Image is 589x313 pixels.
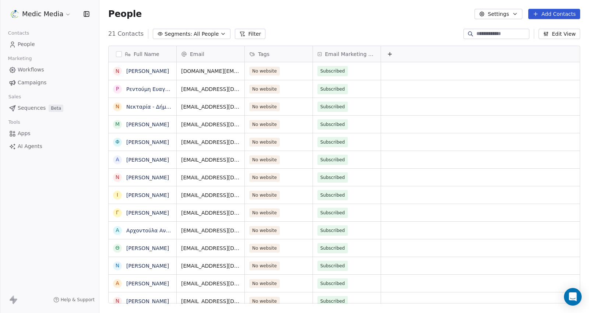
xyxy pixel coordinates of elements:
[320,280,345,287] span: Subscribed
[320,298,345,305] span: Subscribed
[6,64,93,76] a: Workflows
[115,244,119,252] div: Θ
[18,143,42,150] span: AI Agents
[249,226,280,235] span: No website
[475,9,522,19] button: Settings
[6,127,93,140] a: Apps
[116,262,119,270] div: Ν
[126,68,169,74] a: [PERSON_NAME]
[181,174,240,181] span: [EMAIL_ADDRESS][DOMAIN_NAME]
[126,139,169,145] a: [PERSON_NAME]
[126,122,169,127] a: [PERSON_NAME]
[181,245,240,252] span: [EMAIL_ADDRESS][DOMAIN_NAME]
[181,138,240,146] span: [EMAIL_ADDRESS][DOMAIN_NAME]
[249,85,280,94] span: No website
[116,156,119,163] div: Α
[5,53,35,64] span: Marketing
[134,50,159,58] span: Full Name
[320,191,345,199] span: Subscribed
[18,104,46,112] span: Sequences
[249,297,280,306] span: No website
[181,121,240,128] span: [EMAIL_ADDRESS][DOMAIN_NAME]
[320,121,345,128] span: Subscribed
[249,261,280,270] span: No website
[245,46,313,62] div: Tags
[181,209,240,217] span: [EMAIL_ADDRESS][DOMAIN_NAME]
[49,105,63,112] span: Beta
[249,138,280,147] span: No website
[320,156,345,163] span: Subscribed
[181,280,240,287] span: [EMAIL_ADDRESS][DOMAIN_NAME]
[116,279,119,287] div: Α
[116,209,119,217] div: Γ
[177,62,581,304] div: grid
[108,8,142,20] span: People
[117,191,118,199] div: Ι
[181,103,240,110] span: [EMAIL_ADDRESS][DOMAIN_NAME]
[18,66,44,74] span: Workflows
[320,227,345,234] span: Subscribed
[18,79,46,87] span: Campaigns
[249,173,280,182] span: No website
[115,138,119,146] div: Φ
[181,156,240,163] span: [EMAIL_ADDRESS][DOMAIN_NAME]
[181,227,240,234] span: [EMAIL_ADDRESS][DOMAIN_NAME]
[22,9,63,19] span: Medic Media
[116,173,119,181] div: Ν
[249,208,280,217] span: No website
[320,138,345,146] span: Subscribed
[5,28,32,39] span: Contacts
[126,281,169,286] a: [PERSON_NAME]
[194,30,219,38] span: All People
[18,130,31,137] span: Apps
[249,244,280,253] span: No website
[126,192,169,198] a: [PERSON_NAME]
[313,46,381,62] div: Email Marketing Consent
[320,245,345,252] span: Subscribed
[126,245,169,251] a: [PERSON_NAME]
[249,67,280,75] span: No website
[528,9,580,19] button: Add Contacts
[249,279,280,288] span: No website
[6,38,93,50] a: People
[126,228,191,233] a: Αρχοντούλα Αντώνογλου
[116,85,119,93] div: Ρ
[5,117,23,128] span: Tools
[6,102,93,114] a: SequencesBeta
[320,262,345,270] span: Subscribed
[165,30,192,38] span: Segments:
[249,155,280,164] span: No website
[6,77,93,89] a: Campaigns
[126,157,169,163] a: [PERSON_NAME]
[181,67,240,75] span: [DOMAIN_NAME][EMAIL_ADDRESS][DOMAIN_NAME]
[6,140,93,152] a: AI Agents
[126,263,169,269] a: [PERSON_NAME]
[108,29,144,38] span: 21 Contacts
[5,91,24,102] span: Sales
[320,67,345,75] span: Subscribed
[181,191,240,199] span: [EMAIL_ADDRESS][DOMAIN_NAME]
[249,102,280,111] span: No website
[320,174,345,181] span: Subscribed
[181,298,240,305] span: [EMAIL_ADDRESS][DOMAIN_NAME]
[61,297,95,303] span: Help & Support
[126,86,179,92] a: Ρεντούμη Ευαγγελία
[190,50,204,58] span: Email
[116,297,119,305] div: Ν
[320,209,345,217] span: Subscribed
[109,62,177,304] div: grid
[116,103,119,110] div: Ν
[126,298,169,304] a: [PERSON_NAME]
[181,85,240,93] span: [EMAIL_ADDRESS][DOMAIN_NAME]
[564,288,582,306] div: Open Intercom Messenger
[235,29,265,39] button: Filter
[126,210,169,216] a: [PERSON_NAME]
[177,46,244,62] div: Email
[116,67,119,75] div: Ν
[10,10,19,18] img: Logoicon.png
[53,297,95,303] a: Help & Support
[258,50,269,58] span: Tags
[115,120,120,128] div: Μ
[539,29,580,39] button: Edit View
[181,262,240,270] span: [EMAIL_ADDRESS][DOMAIN_NAME]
